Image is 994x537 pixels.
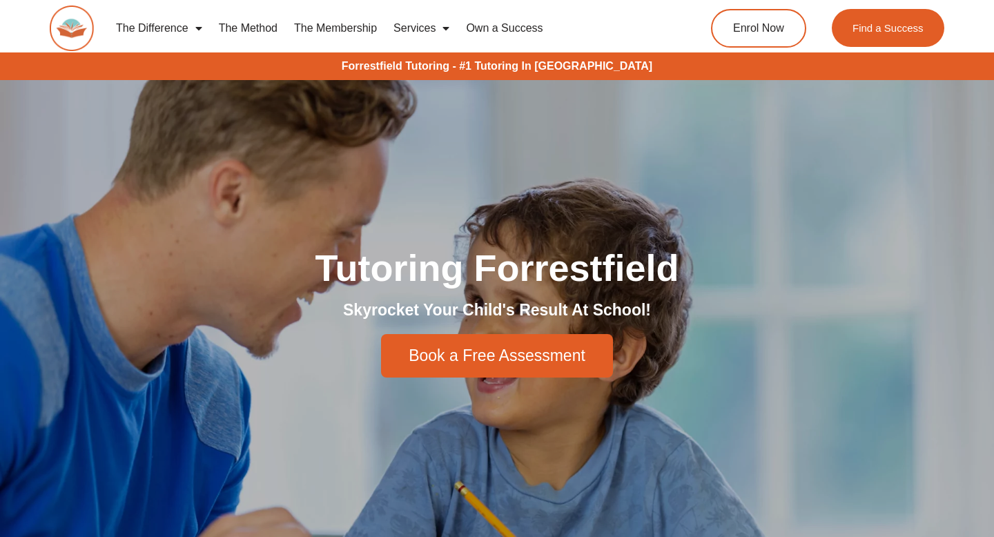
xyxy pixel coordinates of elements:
[108,12,211,44] a: The Difference
[458,12,551,44] a: Own a Success
[852,23,924,33] span: Find a Success
[832,9,944,47] a: Find a Success
[385,12,458,44] a: Services
[381,334,613,378] a: Book a Free Assessment
[711,9,806,48] a: Enrol Now
[286,12,385,44] a: The Membership
[110,249,884,286] h1: Tutoring Forrestfield
[108,12,660,44] nav: Menu
[110,300,884,321] h2: Skyrocket Your Child's Result At School!
[409,348,585,364] span: Book a Free Assessment
[733,23,784,34] span: Enrol Now
[211,12,286,44] a: The Method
